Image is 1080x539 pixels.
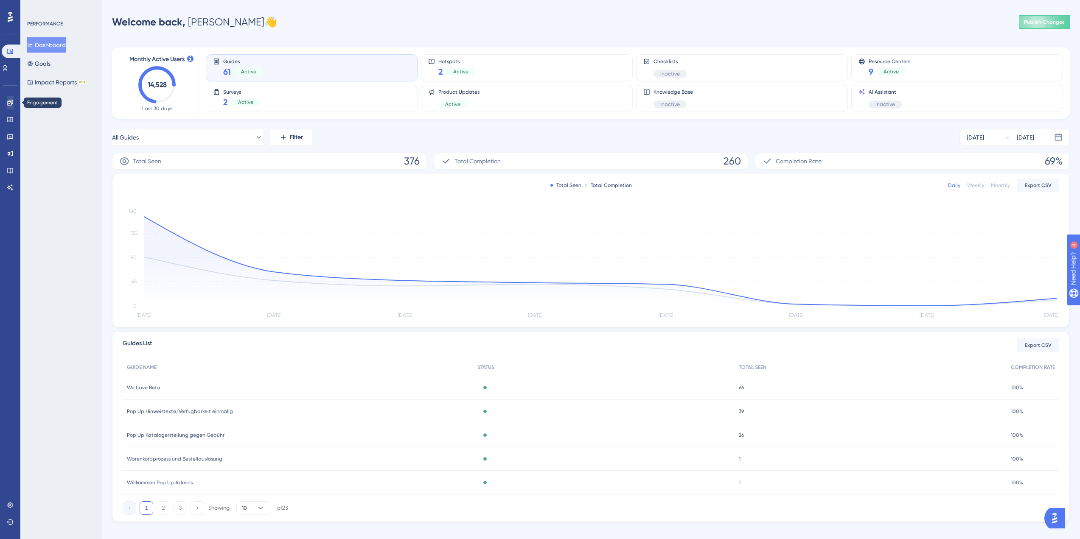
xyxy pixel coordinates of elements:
[1011,432,1023,438] span: 100%
[127,384,160,391] span: We have Beta
[528,312,542,318] tspan: [DATE]
[585,182,632,189] div: Total Completion
[112,129,263,146] button: All Guides
[123,338,152,352] span: Guides List
[454,156,501,166] span: Total Completion
[142,105,172,112] span: Last 30 days
[875,101,895,108] span: Inactive
[223,89,260,95] span: Surveys
[1011,479,1023,486] span: 100%
[112,15,277,29] div: [PERSON_NAME] 👋
[869,66,873,78] span: 9
[1044,312,1058,318] tspan: [DATE]
[1017,132,1034,142] div: [DATE]
[1045,154,1063,168] span: 69%
[920,312,934,318] tspan: [DATE]
[208,504,230,512] div: Showing
[453,68,468,75] span: Active
[140,501,153,515] button: 1
[739,384,744,391] span: 66
[133,303,137,309] tspan: 0
[242,505,247,511] span: 10
[438,89,480,95] span: Product Updates
[477,364,494,371] span: STATUS
[157,501,170,515] button: 2
[270,129,312,146] button: Filter
[127,432,224,438] span: Pop Up Katalogerstellung gegen Gebühr
[739,455,741,462] span: 1
[948,182,960,189] div: Daily
[438,58,475,64] span: Hotspots
[236,501,270,515] button: 10
[776,156,822,166] span: Completion Rate
[223,58,263,64] span: Guides
[20,2,53,12] span: Need Help?
[27,20,63,27] div: PERFORMANCE
[724,154,741,168] span: 260
[1011,408,1023,415] span: 100%
[277,504,288,512] div: of 23
[112,132,139,142] span: All Guides
[59,4,62,11] div: 4
[739,408,744,415] span: 39
[79,80,86,84] div: BETA
[654,89,693,95] span: Knowledge Base
[290,132,303,142] span: Filter
[404,154,420,168] span: 376
[241,68,256,75] span: Active
[438,66,443,78] span: 2
[869,58,910,64] span: Resource Centers
[659,312,673,318] tspan: [DATE]
[739,479,741,486] span: 1
[1024,19,1065,25] span: Publish Changes
[27,37,66,53] button: Dashboard
[223,66,231,78] span: 61
[133,156,161,166] span: Total Seen
[445,101,460,108] span: Active
[129,54,185,64] span: Monthly Active Users
[1044,505,1070,531] iframe: UserGuiding AI Assistant Launcher
[112,16,185,28] span: Welcome back,
[1011,384,1023,391] span: 100%
[27,75,86,90] button: Impact ReportsBETA
[1019,15,1070,29] button: Publish Changes
[127,364,157,371] span: GUIDE NAME
[550,182,581,189] div: Total Seen
[129,208,137,214] tspan: 180
[654,58,687,65] span: Checklists
[130,230,137,236] tspan: 135
[991,182,1010,189] div: Monthly
[127,408,233,415] span: Pop Up Hinweistexte/Verfügbarkeit einmalig
[1025,182,1052,189] span: Export CSV
[127,455,222,462] span: Warenkorbprozess und Bestellauslösung
[1011,455,1023,462] span: 100%
[148,81,167,89] text: 14,528
[739,364,766,371] span: TOTAL SEEN
[267,312,281,318] tspan: [DATE]
[137,312,151,318] tspan: [DATE]
[1025,342,1052,349] span: Export CSV
[660,70,680,77] span: Inactive
[398,312,412,318] tspan: [DATE]
[238,99,253,106] span: Active
[131,279,137,285] tspan: 45
[1017,179,1059,192] button: Export CSV
[739,432,744,438] span: 26
[789,312,803,318] tspan: [DATE]
[127,479,193,486] span: Willkommen Pop Up Admins
[967,182,984,189] div: Weekly
[27,56,50,71] button: Goals
[1011,364,1055,371] span: COMPLETION RATE
[967,132,984,142] div: [DATE]
[869,89,902,95] span: AI Assistant
[1017,338,1059,352] button: Export CSV
[174,501,187,515] button: 3
[131,254,137,260] tspan: 90
[884,68,899,75] span: Active
[223,96,228,108] span: 2
[660,101,680,108] span: Inactive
